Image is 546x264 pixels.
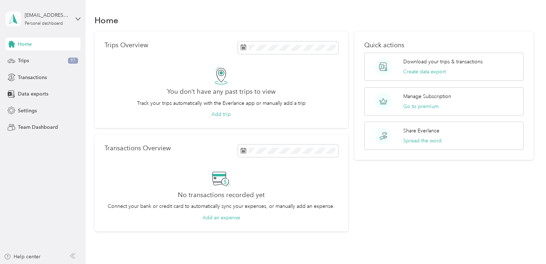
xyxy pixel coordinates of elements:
[364,41,523,49] p: Quick actions
[94,16,118,24] h1: Home
[108,202,335,210] p: Connect your bank or credit card to automatically sync your expenses, or manually add an expense.
[4,253,40,260] button: Help center
[25,21,63,26] div: Personal dashboard
[403,137,442,145] button: Spread the word
[25,11,69,19] div: [EMAIL_ADDRESS][DOMAIN_NAME]
[18,40,32,48] span: Home
[203,214,240,221] button: Add an expense
[403,93,451,100] p: Manage Subscription
[104,145,171,152] p: Transactions Overview
[18,123,58,131] span: Team Dashboard
[403,58,483,65] p: Download your trips & transactions
[18,90,48,98] span: Data exports
[403,127,439,135] p: Share Everlance
[18,74,47,81] span: Transactions
[167,88,276,96] h2: You don’t have any past trips to view
[18,57,29,64] span: Trips
[506,224,546,264] iframe: Everlance-gr Chat Button Frame
[211,111,231,118] button: Add trip
[403,68,446,75] button: Create data export
[403,103,439,110] button: Go to premium
[18,107,37,114] span: Settings
[104,41,148,49] p: Trips Overview
[178,191,265,199] h2: No transactions recorded yet
[137,99,306,107] p: Track your trips automatically with the Everlance app or manually add a trip
[68,58,78,64] span: 97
